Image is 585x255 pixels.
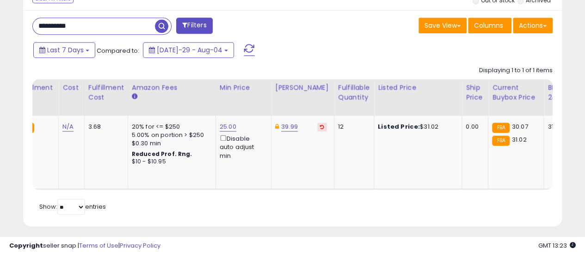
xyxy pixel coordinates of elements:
[9,241,43,250] strong: Copyright
[512,135,527,144] span: 31.02
[419,18,467,33] button: Save View
[466,83,484,102] div: Ship Price
[548,123,578,131] div: 31%
[9,242,160,250] div: seller snap | |
[88,123,121,131] div: 3.68
[79,241,118,250] a: Terms of Use
[512,122,528,131] span: 30.07
[538,241,576,250] span: 2025-08-12 13:23 GMT
[33,42,95,58] button: Last 7 Days
[338,123,367,131] div: 12
[466,123,481,131] div: 0.00
[378,83,458,93] div: Listed Price
[492,123,509,133] small: FBA
[176,18,212,34] button: Filters
[275,83,330,93] div: [PERSON_NAME]
[120,241,160,250] a: Privacy Policy
[132,139,209,148] div: $0.30 min
[479,66,553,75] div: Displaying 1 to 1 of 1 items
[132,93,137,101] small: Amazon Fees.
[62,83,80,93] div: Cost
[492,136,509,146] small: FBA
[220,133,264,160] div: Disable auto adjust min
[220,122,236,131] a: 25.00
[132,150,192,158] b: Reduced Prof. Rng.
[548,83,581,102] div: BB Share 24h.
[220,83,267,93] div: Min Price
[97,46,139,55] span: Compared to:
[378,122,420,131] b: Listed Price:
[378,123,455,131] div: $31.02
[132,158,209,166] div: $10 - $10.95
[281,122,298,131] a: 39.99
[468,18,511,33] button: Columns
[157,45,222,55] span: [DATE]-29 - Aug-04
[513,18,553,33] button: Actions
[132,131,209,139] div: 5.00% on portion > $250
[39,202,106,211] span: Show: entries
[492,83,540,102] div: Current Buybox Price
[62,122,74,131] a: N/A
[143,42,234,58] button: [DATE]-29 - Aug-04
[338,83,370,102] div: Fulfillable Quantity
[132,123,209,131] div: 20% for <= $250
[47,45,84,55] span: Last 7 Days
[474,21,503,30] span: Columns
[132,83,212,93] div: Amazon Fees
[88,83,124,102] div: Fulfillment Cost
[17,83,55,93] div: Fulfillment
